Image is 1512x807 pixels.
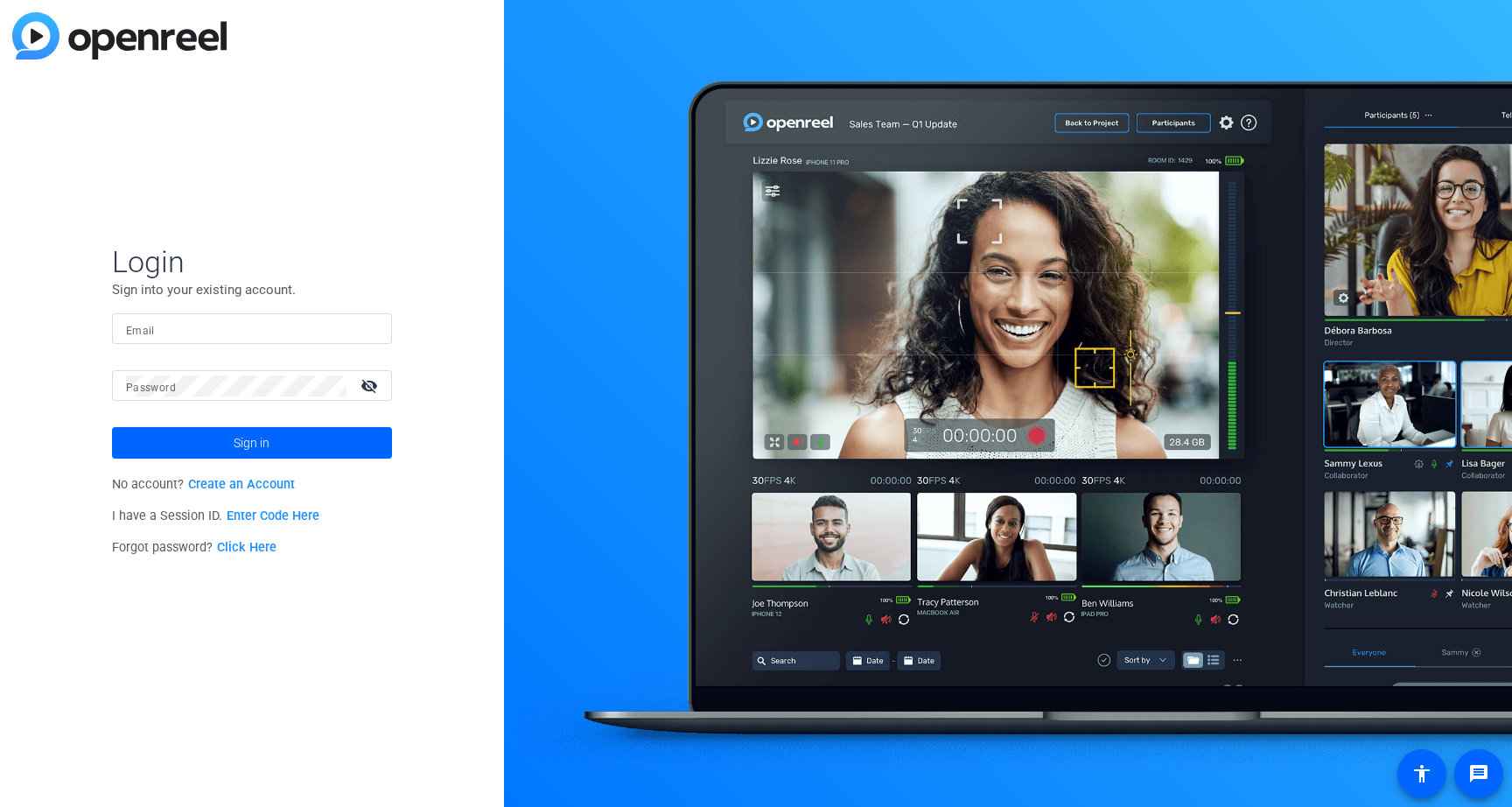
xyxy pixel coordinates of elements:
[112,477,295,492] span: No account?
[227,509,319,523] a: Enter Code Here
[112,243,392,280] span: Login
[112,280,392,299] p: Sign into your existing account.
[12,12,227,60] img: blue-gradient.svg
[126,382,176,394] mat-label: Password
[350,373,392,398] mat-icon: visibility_off
[112,509,319,523] span: I have a Session ID.
[126,325,155,337] mat-label: Email
[217,540,276,555] a: Click Here
[112,540,276,555] span: Forgot password?
[1411,763,1432,784] mat-icon: accessibility
[126,319,378,340] input: Enter Email Address
[188,477,295,492] a: Create an Account
[1468,763,1489,784] mat-icon: message
[112,427,392,459] button: Sign in
[234,421,269,465] span: Sign in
